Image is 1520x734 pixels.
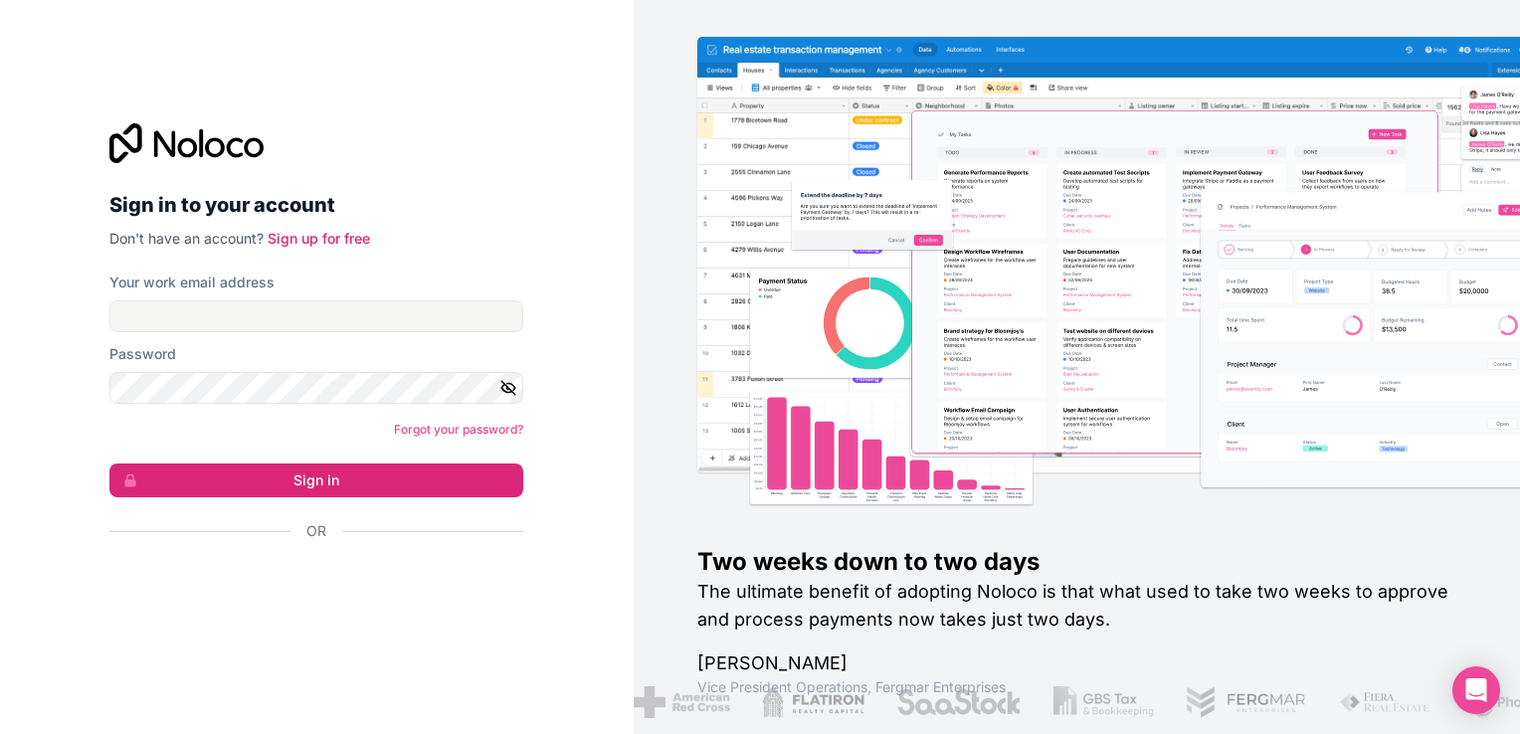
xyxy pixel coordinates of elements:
span: Don't have an account? [109,230,264,247]
iframe: Sign in with Google Button [99,563,517,607]
h2: Sign in to your account [109,187,523,223]
span: Or [306,521,326,541]
h1: Two weeks down to two days [697,546,1456,578]
input: Password [109,372,523,404]
a: Sign up for free [268,230,370,247]
div: Open Intercom Messenger [1452,666,1500,714]
img: /assets/fergmar-CudnrXN5.png [1182,686,1303,718]
label: Your work email address [109,273,275,292]
img: /assets/gbstax-C-GtDUiK.png [1049,686,1151,718]
a: Forgot your password? [394,422,523,437]
label: Password [109,344,176,364]
input: Email address [109,300,523,332]
img: /assets/saastock-C6Zbiodz.png [892,686,1018,718]
button: Sign in [109,463,523,497]
h1: [PERSON_NAME] [697,649,1456,677]
h2: The ultimate benefit of adopting Noloco is that what used to take two weeks to approve and proces... [697,578,1456,634]
img: /assets/american-red-cross-BAupjrZR.png [630,686,726,718]
img: /assets/flatiron-C8eUkumj.png [758,686,861,718]
img: /assets/fiera-fwj2N5v4.png [1335,686,1428,718]
h1: Vice President Operations , Fergmar Enterprises [697,677,1456,697]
